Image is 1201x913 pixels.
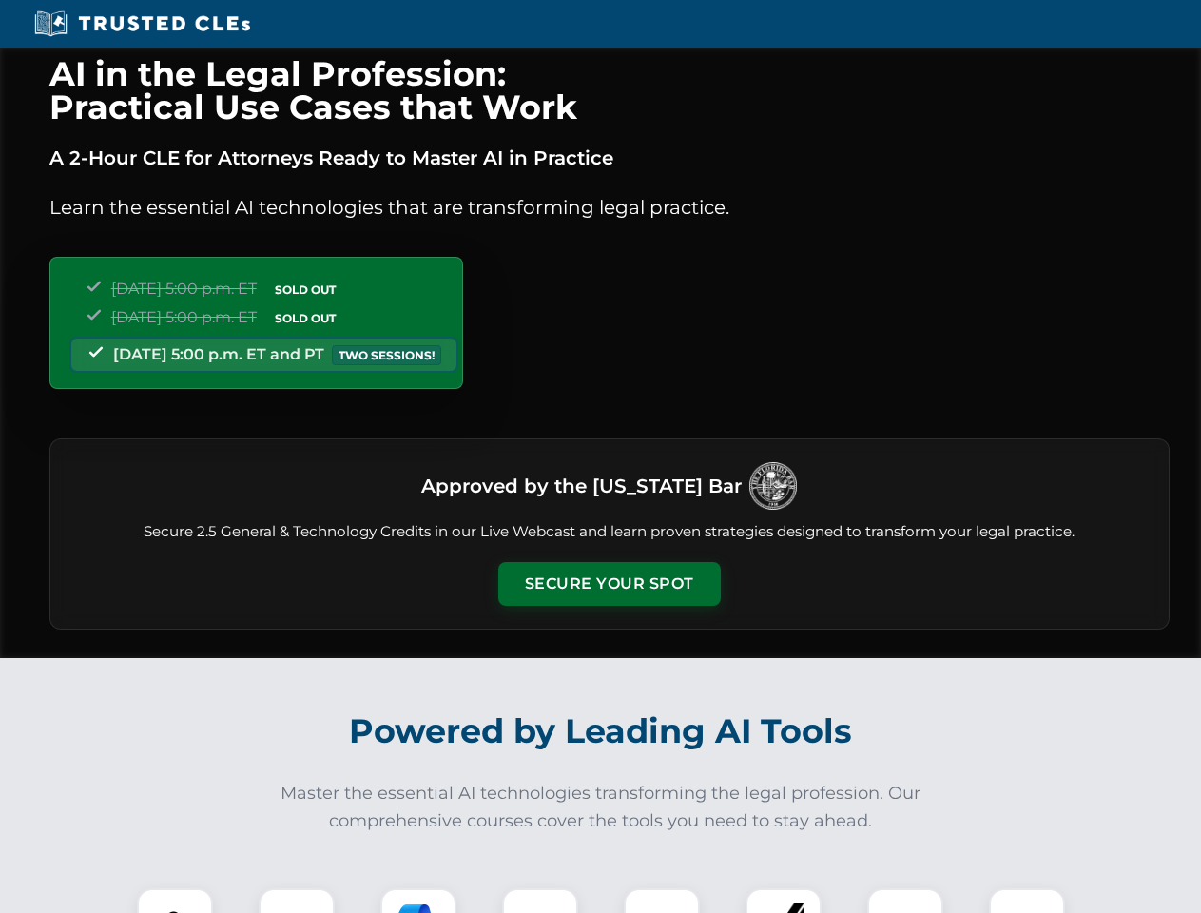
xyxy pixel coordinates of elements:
h3: Approved by the [US_STATE] Bar [421,469,742,503]
p: Secure 2.5 General & Technology Credits in our Live Webcast and learn proven strategies designed ... [73,521,1146,543]
p: Master the essential AI technologies transforming the legal profession. Our comprehensive courses... [268,780,934,835]
h2: Powered by Leading AI Tools [74,698,1128,765]
button: Secure Your Spot [498,562,721,606]
h1: AI in the Legal Profession: Practical Use Cases that Work [49,57,1170,124]
img: Logo [749,462,797,510]
p: Learn the essential AI technologies that are transforming legal practice. [49,192,1170,223]
span: SOLD OUT [268,308,342,328]
span: [DATE] 5:00 p.m. ET [111,280,257,298]
img: Trusted CLEs [29,10,256,38]
span: [DATE] 5:00 p.m. ET [111,308,257,326]
span: SOLD OUT [268,280,342,300]
p: A 2-Hour CLE for Attorneys Ready to Master AI in Practice [49,143,1170,173]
